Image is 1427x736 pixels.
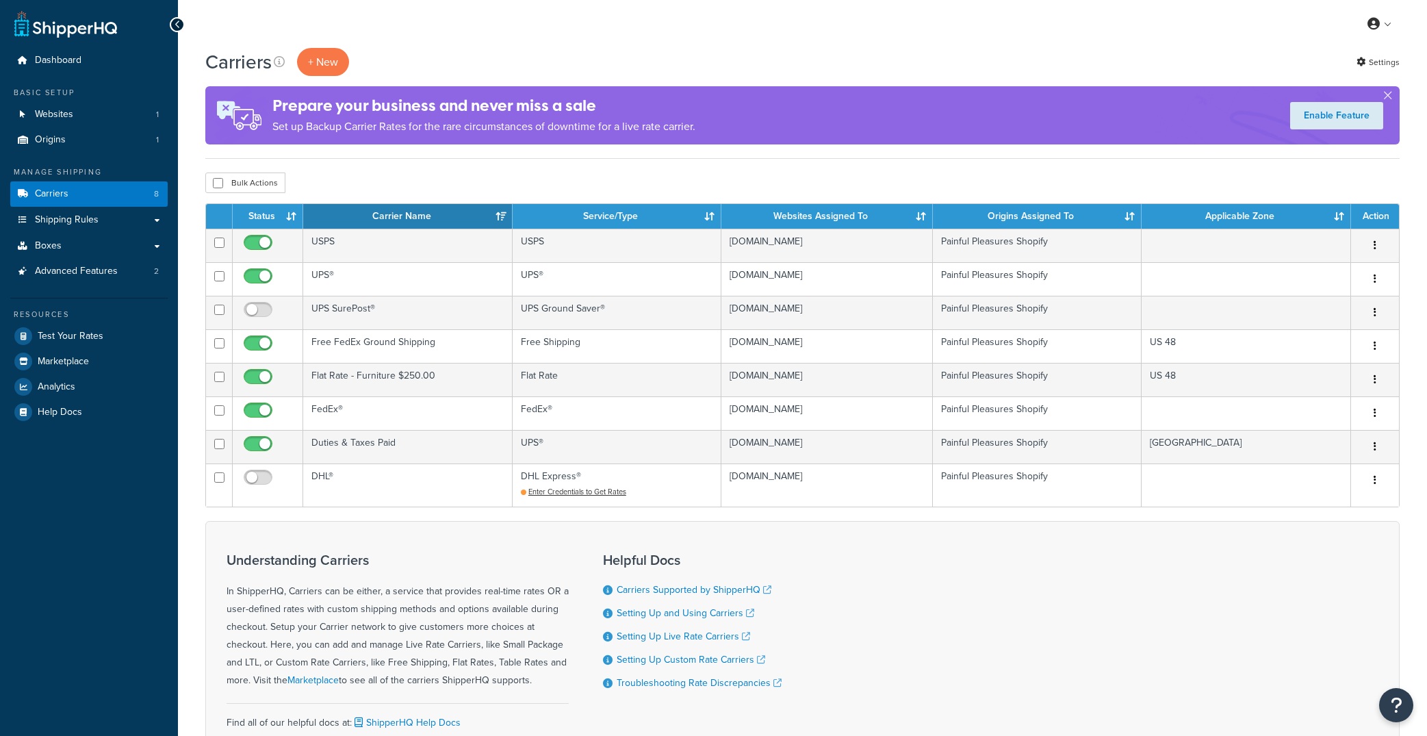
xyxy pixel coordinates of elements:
div: Resources [10,309,168,320]
th: Websites Assigned To: activate to sort column ascending [721,204,933,229]
a: Dashboard [10,48,168,73]
p: Set up Backup Carrier Rates for the rare circumstances of downtime for a live rate carrier. [272,117,695,136]
td: [DOMAIN_NAME] [721,430,933,464]
span: Marketplace [38,356,89,368]
td: UPS® [303,262,512,296]
a: Test Your Rates [10,324,168,348]
span: Analytics [38,381,75,393]
span: Boxes [35,240,62,252]
span: Origins [35,134,66,146]
td: Painful Pleasures Shopify [933,262,1142,296]
a: Carriers Supported by ShipperHQ [617,583,771,597]
a: Help Docs [10,400,168,424]
a: Analytics [10,375,168,399]
a: Troubleshooting Rate Discrepancies [617,676,782,690]
div: In ShipperHQ, Carriers can be either, a service that provides real-time rates OR a user-defined r... [227,553,569,689]
th: Service/Type: activate to sort column ascending [513,204,721,229]
td: [DOMAIN_NAME] [721,396,933,430]
td: DHL Express® [513,464,721,507]
td: [DOMAIN_NAME] [721,464,933,507]
span: Test Your Rates [38,331,103,342]
a: Enable Feature [1290,102,1383,129]
td: [DOMAIN_NAME] [721,296,933,329]
h4: Prepare your business and never miss a sale [272,94,695,117]
h3: Understanding Carriers [227,553,569,568]
td: [DOMAIN_NAME] [721,262,933,296]
span: Enter Credentials to Get Rates [528,486,626,497]
li: Websites [10,102,168,127]
td: Painful Pleasures Shopify [933,229,1142,262]
span: Advanced Features [35,266,118,277]
button: Open Resource Center [1379,688,1413,722]
td: UPS® [513,262,721,296]
td: UPS SurePost® [303,296,512,329]
a: Marketplace [10,349,168,374]
td: Painful Pleasures Shopify [933,296,1142,329]
td: Free FedEx Ground Shipping [303,329,512,363]
span: 1 [156,134,159,146]
a: ShipperHQ Help Docs [352,715,461,730]
td: US 48 [1142,363,1350,396]
td: FedEx® [513,396,721,430]
td: FedEx® [303,396,512,430]
td: Painful Pleasures Shopify [933,430,1142,464]
li: Advanced Features [10,259,168,284]
div: Basic Setup [10,87,168,99]
a: Enter Credentials to Get Rates [521,486,626,497]
a: Setting Up and Using Carriers [617,606,754,620]
td: DHL® [303,464,512,507]
a: Marketplace [287,673,339,687]
span: Dashboard [35,55,81,66]
th: Carrier Name: activate to sort column ascending [303,204,512,229]
span: 8 [154,188,159,200]
span: Websites [35,109,73,120]
td: Painful Pleasures Shopify [933,464,1142,507]
th: Action [1351,204,1399,229]
h1: Carriers [205,49,272,75]
a: Carriers 8 [10,181,168,207]
img: ad-rules-rateshop-fe6ec290ccb7230408bd80ed9643f0289d75e0ffd9eb532fc0e269fcd187b520.png [205,86,272,144]
td: Duties & Taxes Paid [303,430,512,464]
th: Status: activate to sort column ascending [233,204,303,229]
span: Shipping Rules [35,214,99,226]
a: Setting Up Custom Rate Carriers [617,652,765,667]
td: US 48 [1142,329,1350,363]
td: Free Shipping [513,329,721,363]
td: UPS Ground Saver® [513,296,721,329]
td: Flat Rate [513,363,721,396]
td: USPS [513,229,721,262]
span: Carriers [35,188,68,200]
a: Websites 1 [10,102,168,127]
a: Advanced Features 2 [10,259,168,284]
a: Shipping Rules [10,207,168,233]
span: Help Docs [38,407,82,418]
button: Bulk Actions [205,173,285,193]
td: [DOMAIN_NAME] [721,363,933,396]
div: Find all of our helpful docs at: [227,703,569,732]
a: Settings [1357,53,1400,72]
h3: Helpful Docs [603,553,782,568]
td: [DOMAIN_NAME] [721,329,933,363]
a: Setting Up Live Rate Carriers [617,629,750,644]
a: Boxes [10,233,168,259]
td: Flat Rate - Furniture $250.00 [303,363,512,396]
td: [DOMAIN_NAME] [721,229,933,262]
li: Origins [10,127,168,153]
td: Painful Pleasures Shopify [933,363,1142,396]
span: 1 [156,109,159,120]
td: [GEOGRAPHIC_DATA] [1142,430,1350,464]
a: ShipperHQ Home [14,10,117,38]
div: Manage Shipping [10,166,168,178]
td: Painful Pleasures Shopify [933,396,1142,430]
td: USPS [303,229,512,262]
span: 2 [154,266,159,277]
a: Origins 1 [10,127,168,153]
button: + New [297,48,349,76]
